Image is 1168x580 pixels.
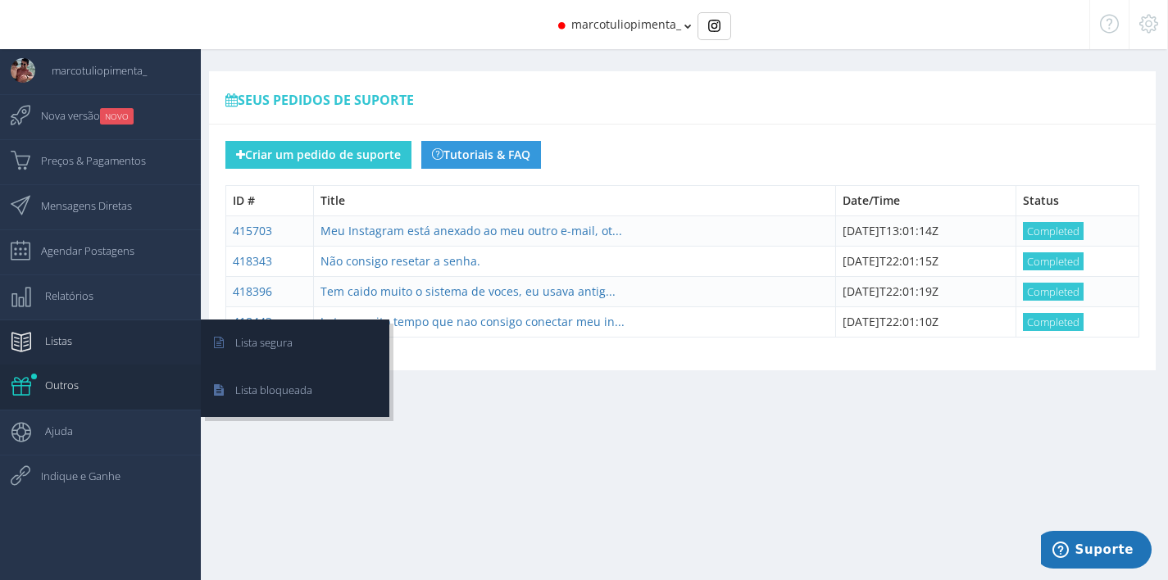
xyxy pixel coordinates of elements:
[1016,186,1139,216] th: Status
[25,230,134,271] span: Agendar Postagens
[219,322,293,363] span: Lista segura
[1041,531,1152,572] iframe: Abre um widget para que você possa encontrar mais informações
[225,141,411,169] button: Criar um pedido de suporte
[100,108,134,125] small: NOVO
[1023,222,1084,240] span: Completed
[233,283,272,299] a: 418396
[1023,283,1084,301] span: Completed
[226,186,314,216] th: ID #
[203,369,387,415] a: Lista bloqueada
[708,20,720,32] img: Instagram_simple_icon.svg
[320,314,625,329] a: Ja tem muito tempo que nao consigo conectar meu in...
[836,186,1016,216] th: Date/Time
[233,314,272,329] a: 418443
[29,410,73,451] span: Ajuda
[225,91,414,109] span: Seus pedidos de suporte
[571,16,681,32] span: marcotuliopimenta_
[313,186,836,216] th: Title
[25,140,146,181] span: Preços & Pagamentos
[233,253,272,269] a: 418343
[25,455,120,496] span: Indique e Ganhe
[203,322,387,367] a: Lista segura
[25,185,132,226] span: Mensagens Diretas
[29,320,72,361] span: Listas
[320,223,622,238] a: Meu Instagram está anexado ao meu outro e-mail, ot...
[836,216,1016,247] td: [DATE]T13:01:14Z
[219,369,312,410] span: Lista bloqueada
[29,365,79,406] span: Outros
[320,283,616,299] a: Tem caido muito o sistema de voces, eu usava antig...
[29,275,93,316] span: Relatórios
[698,12,731,40] div: Basic example
[1023,313,1084,331] span: Completed
[320,253,480,269] a: Não consigo resetar a senha.
[836,247,1016,277] td: [DATE]T22:01:15Z
[836,277,1016,307] td: [DATE]T22:01:19Z
[35,50,147,91] span: marcotuliopimenta_
[25,95,134,136] span: Nova versão
[836,307,1016,338] td: [DATE]T22:01:10Z
[233,223,272,238] a: 415703
[11,58,35,83] img: User Image
[421,141,541,169] a: Tutoriais & FAQ
[1023,252,1084,270] span: Completed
